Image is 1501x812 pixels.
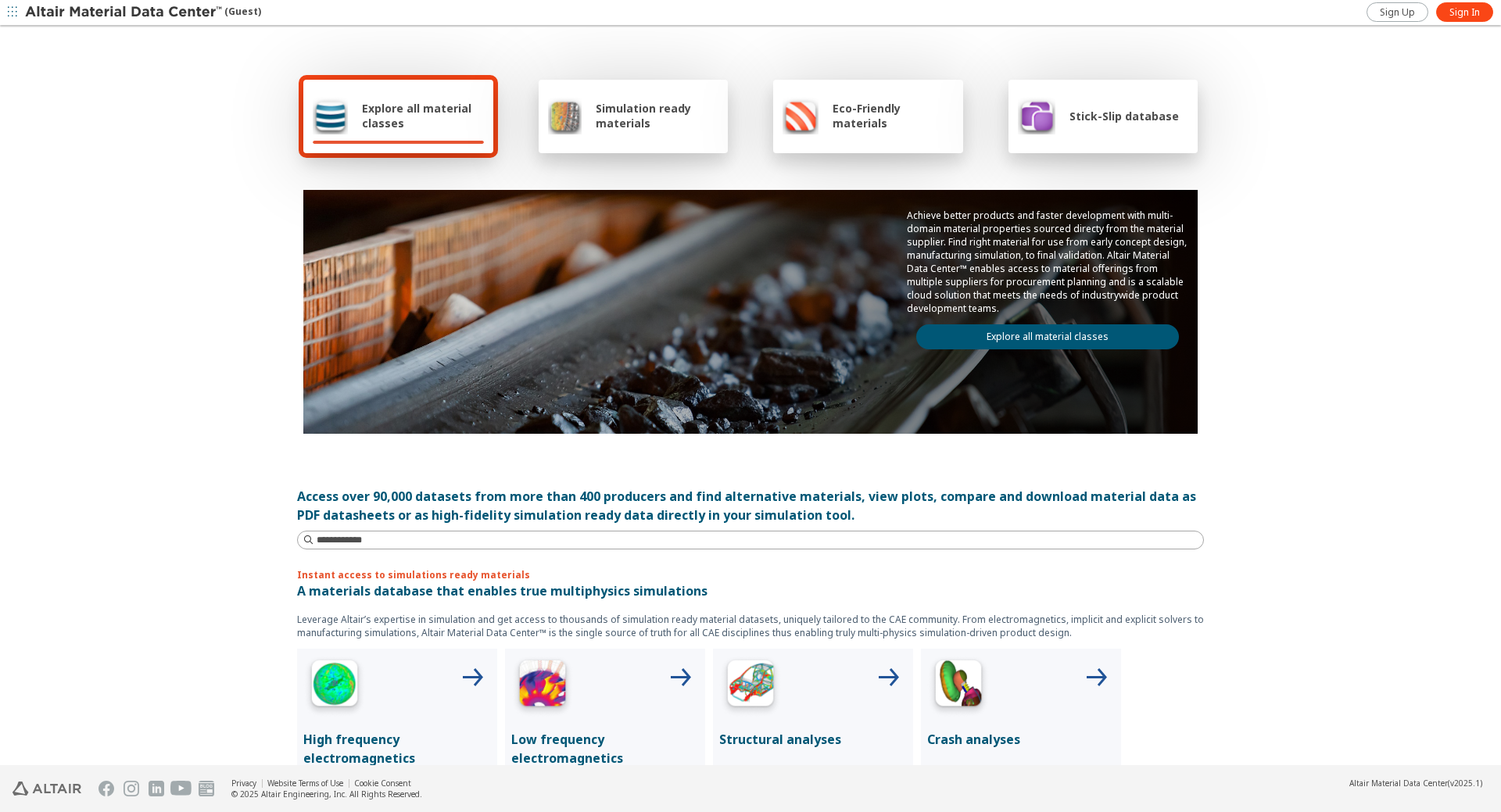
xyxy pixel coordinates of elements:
[719,730,907,749] p: Structural analyses
[1367,2,1428,22] a: Sign Up
[297,581,1204,600] p: A materials database that enables true multiphysics simulations
[297,613,1204,639] p: Leverage Altair’s expertise in simulation and get access to thousands of simulation ready materia...
[313,97,348,134] img: Explore all material classes
[303,730,491,767] p: High frequency electromagnetics
[916,324,1179,349] a: Explore all material classes
[1349,778,1482,789] div: (v2025.1)
[297,568,1204,581] p: Instant access to simulations ready materials
[267,778,343,789] a: Website Terms of Use
[231,789,422,799] div: © 2025 Altair Engineering, Inc. All Rights Reserved.
[1069,109,1179,123] span: Stick-Slip database
[833,101,953,131] span: Eco-Friendly materials
[927,730,1115,749] p: Crash analyses
[354,778,411,789] a: Cookie Consent
[548,97,582,134] img: Simulation ready materials
[719,655,782,717] img: Structural Analyses Icon
[303,655,366,717] img: High Frequency Icon
[25,5,261,20] div: (Guest)
[25,5,224,20] img: Altair Material Data Center
[511,730,699,767] p: Low frequency electromagnetics
[231,778,256,789] a: Privacy
[297,487,1204,524] div: Access over 90,000 datasets from more than 400 producers and find alternative materials, view plo...
[1449,6,1480,19] span: Sign In
[362,101,484,131] span: Explore all material classes
[927,655,990,717] img: Crash Analyses Icon
[1349,778,1448,789] span: Altair Material Data Center
[13,782,81,796] img: Altair Engineering
[1436,2,1493,22] a: Sign In
[783,97,819,134] img: Eco-Friendly materials
[596,101,718,131] span: Simulation ready materials
[1018,97,1055,134] img: Stick-Slip database
[907,209,1188,315] p: Achieve better products and faster development with multi-domain material properties sourced dire...
[511,655,574,717] img: Low Frequency Icon
[1380,6,1415,19] span: Sign Up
